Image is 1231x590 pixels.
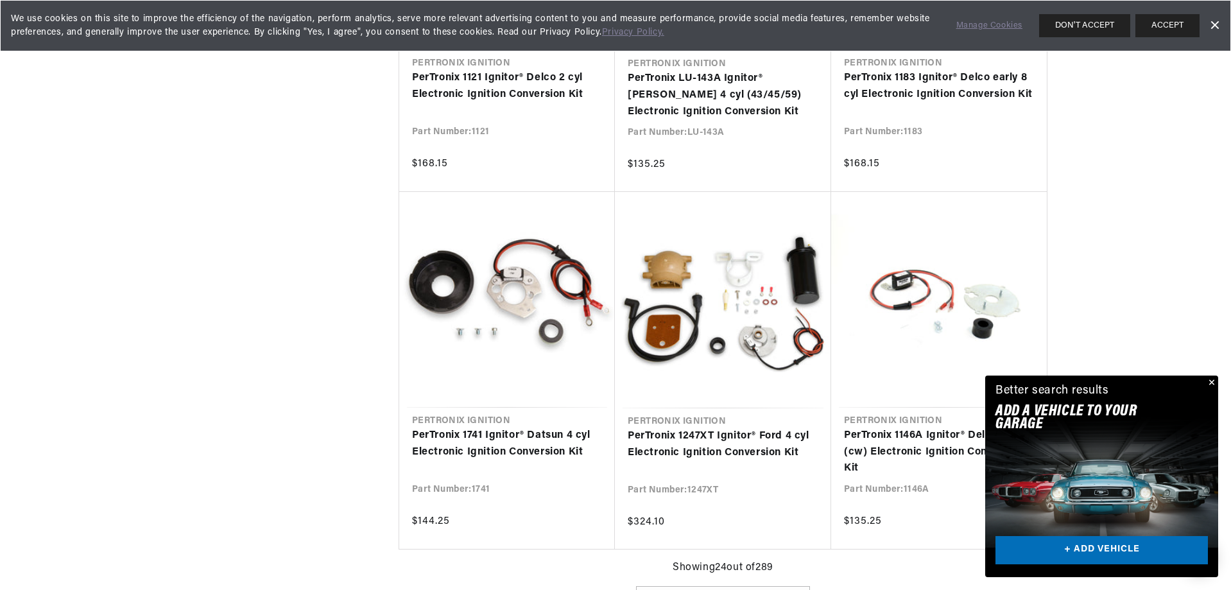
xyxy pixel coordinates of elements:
a: PerTronix LU-143A Ignitor® [PERSON_NAME] 4 cyl (43/45/59) Electronic Ignition Conversion Kit [628,71,818,120]
h2: Add A VEHICLE to your garage [995,405,1176,431]
div: Better search results [995,382,1109,401]
button: Close [1203,376,1218,391]
a: PerTronix 1247XT Ignitor® Ford 4 cyl Electronic Ignition Conversion Kit [628,428,818,461]
button: ACCEPT [1135,14,1200,37]
a: PerTronix 1183 Ignitor® Delco early 8 cyl Electronic Ignition Conversion Kit [844,70,1034,103]
a: PerTronix 1121 Ignitor® Delco 2 cyl Electronic Ignition Conversion Kit [412,70,602,103]
span: We use cookies on this site to improve the efficiency of the navigation, perform analytics, serve... [11,12,938,39]
span: Showing 24 out of 289 [673,560,773,577]
a: Manage Cookies [956,19,1022,33]
a: Privacy Policy. [602,28,664,37]
a: PerTronix 1741 Ignitor® Datsun 4 cyl Electronic Ignition Conversion Kit [412,428,602,460]
button: DON'T ACCEPT [1039,14,1130,37]
a: PerTronix 1146A Ignitor® Delco 4 cyl (cw) Electronic Ignition Conversion Kit [844,428,1034,477]
a: + ADD VEHICLE [995,536,1208,565]
a: Dismiss Banner [1205,16,1224,35]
